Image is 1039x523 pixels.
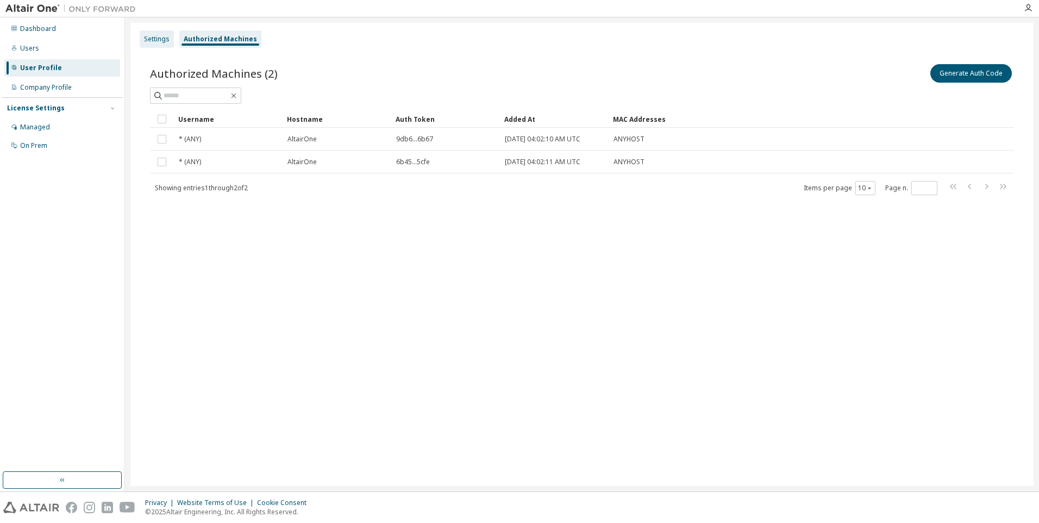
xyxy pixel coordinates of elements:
span: Items per page [804,181,875,195]
div: Added At [504,110,604,128]
span: AltairOne [287,158,317,166]
span: ANYHOST [614,135,644,144]
div: On Prem [20,141,47,150]
div: Username [178,110,278,128]
div: Website Terms of Use [177,499,257,507]
button: Generate Auth Code [930,64,1012,83]
p: © 2025 Altair Engineering, Inc. All Rights Reserved. [145,507,313,516]
div: Authorized Machines [184,35,257,43]
img: Altair One [5,3,141,14]
img: altair_logo.svg [3,502,59,513]
img: linkedin.svg [102,502,113,513]
div: Hostname [287,110,387,128]
div: Managed [20,123,50,132]
div: Auth Token [396,110,496,128]
div: User Profile [20,64,62,72]
span: AltairOne [287,135,317,144]
img: instagram.svg [84,502,95,513]
span: Authorized Machines (2) [150,66,278,81]
span: Page n. [885,181,937,195]
img: youtube.svg [120,502,135,513]
div: Company Profile [20,83,72,92]
div: MAC Addresses [613,110,900,128]
span: [DATE] 04:02:10 AM UTC [505,135,580,144]
button: 10 [858,184,873,192]
span: Showing entries 1 through 2 of 2 [155,183,248,192]
span: 9db6...6b67 [396,135,433,144]
span: 6b45...5cfe [396,158,430,166]
img: facebook.svg [66,502,77,513]
div: Settings [144,35,170,43]
div: License Settings [7,104,65,113]
span: ANYHOST [614,158,644,166]
span: * (ANY) [179,158,201,166]
div: Users [20,44,39,53]
div: Dashboard [20,24,56,33]
div: Cookie Consent [257,499,313,507]
div: Privacy [145,499,177,507]
span: [DATE] 04:02:11 AM UTC [505,158,580,166]
span: * (ANY) [179,135,201,144]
